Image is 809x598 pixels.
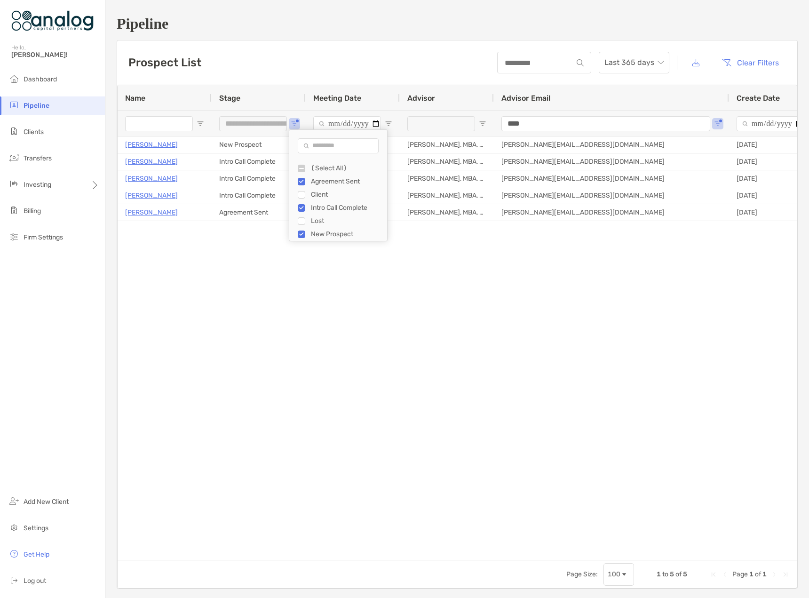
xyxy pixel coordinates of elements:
[311,204,381,212] div: Intro Call Complete
[11,51,99,59] span: [PERSON_NAME]!
[608,570,620,578] div: 100
[8,205,20,216] img: billing icon
[494,170,729,187] div: [PERSON_NAME][EMAIL_ADDRESS][DOMAIN_NAME]
[125,190,178,201] a: [PERSON_NAME]
[212,153,306,170] div: Intro Call Complete
[8,152,20,163] img: transfers icon
[8,178,20,190] img: investing icon
[313,116,381,131] input: Meeting Date Filter Input
[197,120,204,128] button: Open Filter Menu
[289,162,387,254] div: Filter List
[8,574,20,586] img: logout icon
[400,187,494,204] div: [PERSON_NAME], MBA, CFA
[219,94,240,103] span: Stage
[710,571,717,578] div: First Page
[755,570,761,578] span: of
[125,139,178,151] a: [PERSON_NAME]
[8,126,20,137] img: clients icon
[117,15,798,32] h1: Pipeline
[311,230,381,238] div: New Prospect
[494,187,729,204] div: [PERSON_NAME][EMAIL_ADDRESS][DOMAIN_NAME]
[400,204,494,221] div: [PERSON_NAME], MBA, CFA
[125,173,178,184] a: [PERSON_NAME]
[675,570,682,578] span: of
[714,120,722,128] button: Open Filter Menu
[212,204,306,221] div: Agreement Sent
[11,4,94,38] img: Zoe Logo
[577,59,584,66] img: input icon
[566,570,598,578] div: Page Size:
[24,577,46,585] span: Log out
[400,153,494,170] div: [PERSON_NAME], MBA, CFA
[8,495,20,507] img: add_new_client icon
[400,136,494,153] div: [PERSON_NAME], MBA, CFA
[125,156,178,167] a: [PERSON_NAME]
[662,570,668,578] span: to
[24,233,63,241] span: Firm Settings
[737,116,804,131] input: Create Date Filter Input
[8,231,20,242] img: firm-settings icon
[313,94,361,103] span: Meeting Date
[289,129,388,241] div: Column Filter
[24,550,49,558] span: Get Help
[603,563,634,586] div: Page Size
[494,204,729,221] div: [PERSON_NAME][EMAIL_ADDRESS][DOMAIN_NAME]
[311,191,381,199] div: Client
[24,128,44,136] span: Clients
[657,570,661,578] span: 1
[212,136,306,153] div: New Prospect
[670,570,674,578] span: 5
[125,116,193,131] input: Name Filter Input
[782,571,789,578] div: Last Page
[8,522,20,533] img: settings icon
[501,116,710,131] input: Advisor Email Filter Input
[762,570,767,578] span: 1
[385,120,392,128] button: Open Filter Menu
[311,164,381,172] div: (Select All)
[683,570,687,578] span: 5
[125,207,178,218] a: [PERSON_NAME]
[24,181,51,189] span: Investing
[24,524,48,532] span: Settings
[291,120,298,128] button: Open Filter Menu
[125,94,145,103] span: Name
[737,94,780,103] span: Create Date
[770,571,778,578] div: Next Page
[8,99,20,111] img: pipeline icon
[714,52,786,73] button: Clear Filters
[212,170,306,187] div: Intro Call Complete
[8,548,20,559] img: get-help icon
[24,207,41,215] span: Billing
[501,94,550,103] span: Advisor Email
[128,56,201,69] h3: Prospect List
[212,187,306,204] div: Intro Call Complete
[721,571,729,578] div: Previous Page
[604,52,664,73] span: Last 365 days
[494,136,729,153] div: [PERSON_NAME][EMAIL_ADDRESS][DOMAIN_NAME]
[24,498,69,506] span: Add New Client
[494,153,729,170] div: [PERSON_NAME][EMAIL_ADDRESS][DOMAIN_NAME]
[24,75,57,83] span: Dashboard
[298,138,379,153] input: Search filter values
[400,170,494,187] div: [PERSON_NAME], MBA, CFA
[407,94,435,103] span: Advisor
[24,102,49,110] span: Pipeline
[749,570,753,578] span: 1
[8,73,20,84] img: dashboard icon
[311,177,381,185] div: Agreement Sent
[479,120,486,128] button: Open Filter Menu
[311,217,381,225] div: Lost
[732,570,748,578] span: Page
[24,154,52,162] span: Transfers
